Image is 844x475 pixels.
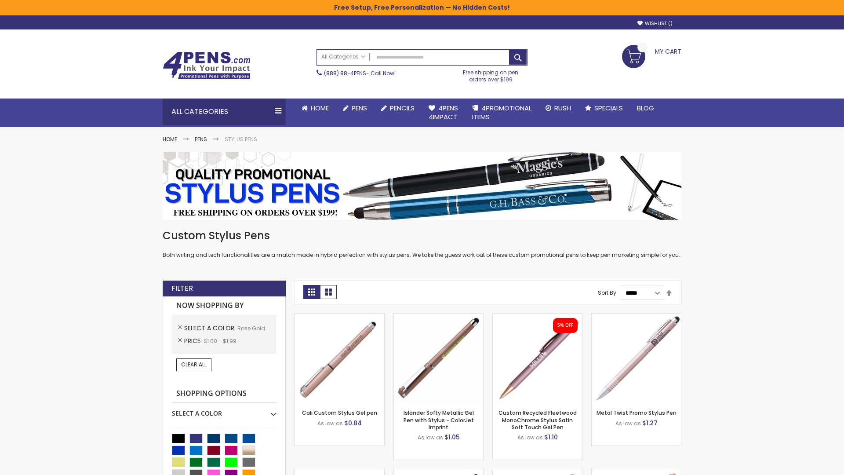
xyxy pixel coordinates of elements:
[317,50,370,64] a: All Categories
[163,135,177,143] a: Home
[557,322,573,329] div: 5% OFF
[336,99,374,118] a: Pens
[598,289,616,296] label: Sort By
[204,337,236,345] span: $1.00 - $1.99
[429,103,458,121] span: 4Pens 4impact
[163,229,681,259] div: Both writing and tech functionalities are a match made in hybrid perfection with stylus pens. We ...
[578,99,630,118] a: Specials
[472,103,531,121] span: 4PROMOTIONAL ITEMS
[295,314,384,403] img: Cali Custom Stylus Gel pen-Rose Gold
[321,53,365,60] span: All Categories
[172,296,276,315] strong: Now Shopping by
[195,135,207,143] a: Pens
[493,313,582,321] a: Custom Recycled Fleetwood MonoChrome Stylus Satin Soft Touch Gel Pen-Rose Gold
[554,103,571,113] span: Rush
[597,409,677,417] a: Metal Twist Promo Stylus Pen
[324,69,366,77] a: (888) 88-4PENS
[418,434,443,441] span: As low as
[302,409,377,417] a: Cali Custom Stylus Gel pen
[538,99,578,118] a: Rush
[498,409,577,431] a: Custom Recycled Fleetwood MonoChrome Stylus Satin Soft Touch Gel Pen
[295,99,336,118] a: Home
[184,336,204,345] span: Price
[592,313,681,321] a: Metal Twist Promo Stylus Pen-Rose gold
[642,419,658,427] span: $1.27
[172,403,276,418] div: Select A Color
[344,419,362,427] span: $0.84
[630,99,661,118] a: Blog
[390,103,415,113] span: Pencils
[176,358,211,371] a: Clear All
[163,229,681,243] h1: Custom Stylus Pens
[465,99,538,127] a: 4PROMOTIONALITEMS
[394,314,483,403] img: Islander Softy Metallic Gel Pen with Stylus - ColorJet Imprint-Rose Gold
[493,314,582,403] img: Custom Recycled Fleetwood MonoChrome Stylus Satin Soft Touch Gel Pen-Rose Gold
[637,20,673,27] a: Wishlist
[637,103,654,113] span: Blog
[184,324,237,332] span: Select A Color
[324,69,396,77] span: - Call Now!
[394,313,483,321] a: Islander Softy Metallic Gel Pen with Stylus - ColorJet Imprint-Rose Gold
[422,99,465,127] a: 4Pens4impact
[237,325,265,332] span: Rose Gold
[544,433,558,442] span: $1.10
[592,314,681,403] img: Metal Twist Promo Stylus Pen-Rose gold
[594,103,623,113] span: Specials
[295,313,384,321] a: Cali Custom Stylus Gel pen-Rose Gold
[615,420,641,427] span: As low as
[163,51,251,80] img: 4Pens Custom Pens and Promotional Products
[404,409,474,431] a: Islander Softy Metallic Gel Pen with Stylus - ColorJet Imprint
[311,103,329,113] span: Home
[352,103,367,113] span: Pens
[163,99,286,125] div: All Categories
[172,384,276,403] strong: Shopping Options
[317,420,343,427] span: As low as
[517,434,543,441] span: As low as
[163,152,681,220] img: Stylus Pens
[225,135,257,143] strong: Stylus Pens
[454,66,528,83] div: Free shipping on pen orders over $199
[171,284,193,293] strong: Filter
[303,285,320,299] strong: Grid
[374,99,422,118] a: Pencils
[444,433,460,442] span: $1.05
[181,361,207,368] span: Clear All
